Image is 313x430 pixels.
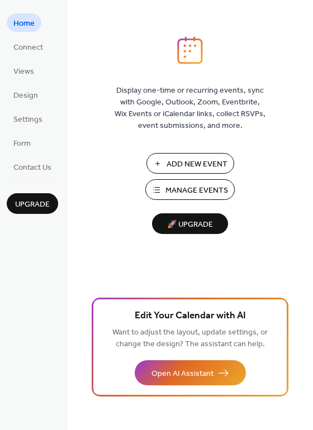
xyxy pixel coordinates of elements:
[115,85,265,132] span: Display one-time or recurring events, sync with Google, Outlook, Zoom, Eventbrite, Wix Events or ...
[7,61,41,80] a: Views
[145,179,235,200] button: Manage Events
[13,138,31,150] span: Form
[13,66,34,78] span: Views
[13,162,51,174] span: Contact Us
[177,36,203,64] img: logo_icon.svg
[7,13,41,32] a: Home
[15,199,50,211] span: Upgrade
[7,37,50,56] a: Connect
[165,185,228,197] span: Manage Events
[146,153,234,174] button: Add New Event
[151,368,214,380] span: Open AI Assistant
[167,159,227,170] span: Add New Event
[112,325,268,352] span: Want to adjust the layout, update settings, or change the design? The assistant can help.
[159,217,221,232] span: 🚀 Upgrade
[13,42,43,54] span: Connect
[13,114,42,126] span: Settings
[7,157,58,176] a: Contact Us
[135,360,246,385] button: Open AI Assistant
[152,213,228,234] button: 🚀 Upgrade
[13,90,38,102] span: Design
[7,133,37,152] a: Form
[7,193,58,214] button: Upgrade
[7,109,49,128] a: Settings
[135,308,246,324] span: Edit Your Calendar with AI
[13,18,35,30] span: Home
[7,85,45,104] a: Design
